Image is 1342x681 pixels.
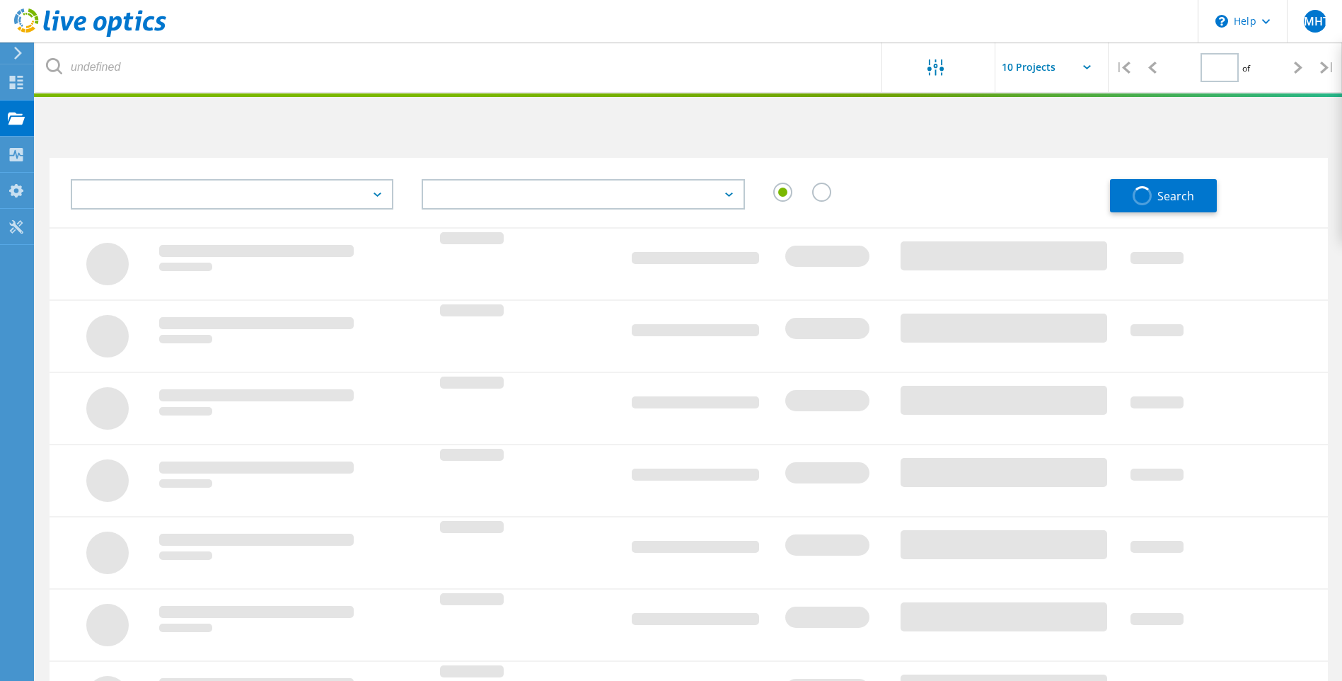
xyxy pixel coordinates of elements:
[1313,42,1342,93] div: |
[1110,179,1217,212] button: Search
[1109,42,1138,93] div: |
[1300,16,1330,27] span: JMHT
[1157,188,1194,204] span: Search
[1215,15,1228,28] svg: \n
[14,30,166,40] a: Live Optics Dashboard
[35,42,883,92] input: undefined
[1242,62,1250,74] span: of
